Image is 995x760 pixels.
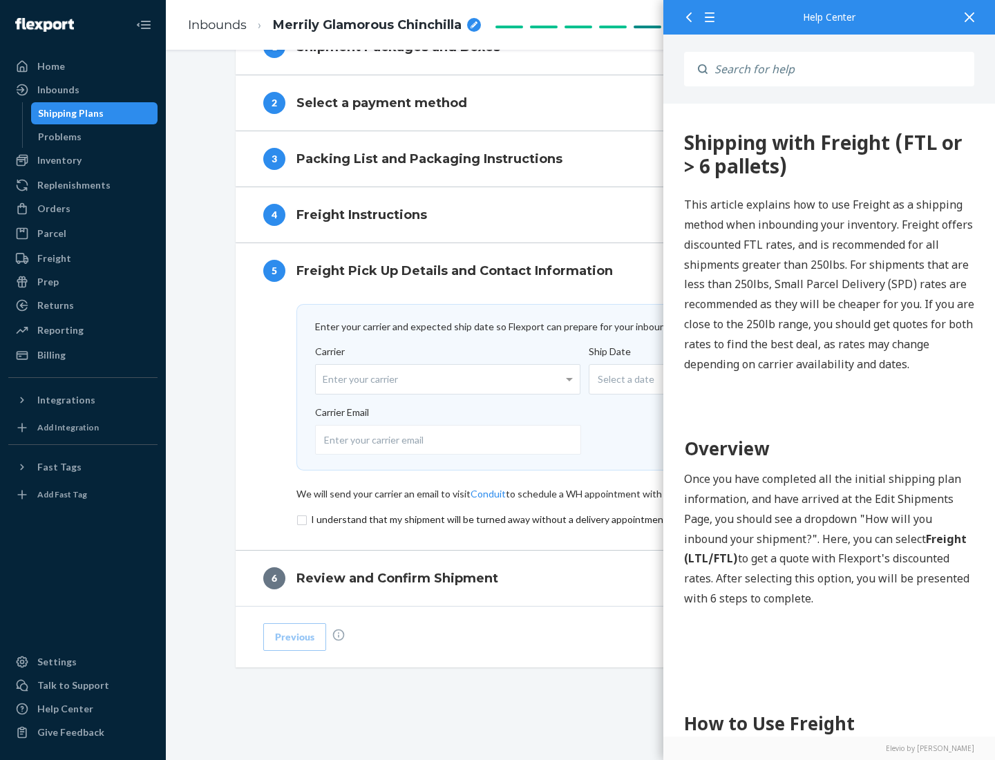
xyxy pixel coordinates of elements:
[296,487,866,501] div: We will send your carrier an email to visit to schedule a WH appointment with Reference ASN / PO # .
[37,251,71,265] div: Freight
[37,488,87,500] div: Add Fast Tag
[37,460,82,474] div: Fast Tags
[8,294,158,316] a: Returns
[21,28,311,74] div: 360 Shipping with Freight (FTL or > 6 pallets)
[8,149,158,171] a: Inventory
[236,75,927,131] button: 2Select a payment method
[38,106,104,120] div: Shipping Plans
[708,52,974,86] input: Search
[8,247,158,269] a: Freight
[296,94,467,112] h4: Select a payment method
[296,262,613,280] h4: Freight Pick Up Details and Contact Information
[37,153,82,167] div: Inventory
[37,275,59,289] div: Prep
[31,102,158,124] a: Shipping Plans
[37,393,95,407] div: Integrations
[263,260,285,282] div: 5
[37,323,84,337] div: Reporting
[37,421,99,433] div: Add Integration
[315,345,580,395] label: Carrier
[471,488,506,500] a: Conduit
[8,198,158,220] a: Orders
[21,365,311,505] p: Once you have completed all the initial shipping plan information, and have arrived at the Edit S...
[177,5,492,46] ol: breadcrumbs
[236,551,927,606] button: 6Review and Confirm Shipment
[8,651,158,673] a: Settings
[37,678,109,692] div: Talk to Support
[8,174,158,196] a: Replenishments
[21,332,311,359] h1: Overview
[296,206,427,224] h4: Freight Instructions
[21,647,311,672] h2: Step 1: Boxes and Labels
[37,202,70,216] div: Orders
[684,743,974,753] a: Elevio by [PERSON_NAME]
[296,569,498,587] h4: Review and Confirm Shipment
[8,319,158,341] a: Reporting
[31,126,158,148] a: Problems
[296,150,562,168] h4: Packing List and Packaging Instructions
[263,148,285,170] div: 3
[37,227,66,240] div: Parcel
[8,79,158,101] a: Inbounds
[188,17,247,32] a: Inbounds
[8,55,158,77] a: Home
[8,222,158,245] a: Parcel
[315,406,839,455] label: Carrier Email
[263,204,285,226] div: 4
[236,243,927,298] button: 5Freight Pick Up Details and Contact Information
[8,344,158,366] a: Billing
[21,91,311,270] p: This article explains how to use Freight as a shipping method when inbounding your inventory. Fre...
[37,702,93,716] div: Help Center
[8,417,158,439] a: Add Integration
[8,389,158,411] button: Integrations
[316,365,580,394] div: Enter your carrier
[37,348,66,362] div: Billing
[315,425,581,455] input: Enter your carrier email
[8,674,158,696] a: Talk to Support
[37,298,74,312] div: Returns
[8,271,158,293] a: Prep
[8,456,158,478] button: Fast Tags
[8,721,158,743] button: Give Feedback
[8,698,158,720] a: Help Center
[8,484,158,506] a: Add Fast Tag
[315,320,847,334] div: Enter your carrier and expected ship date so Flexport can prepare for your inbound .
[21,607,311,634] h1: How to Use Freight
[684,12,974,22] div: Help Center
[236,187,927,243] button: 4Freight Instructions
[37,59,65,73] div: Home
[38,130,82,144] div: Problems
[236,131,927,187] button: 3Packing List and Packaging Instructions
[589,345,864,406] label: Ship Date
[130,11,158,39] button: Close Navigation
[37,655,77,669] div: Settings
[598,372,654,386] span: Select a date
[273,17,462,35] span: Merrily Glamorous Chinchilla
[37,178,111,192] div: Replenishments
[263,623,326,651] button: Previous
[37,83,79,97] div: Inbounds
[37,725,104,739] div: Give Feedback
[263,567,285,589] div: 6
[15,18,74,32] img: Flexport logo
[263,92,285,114] div: 2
